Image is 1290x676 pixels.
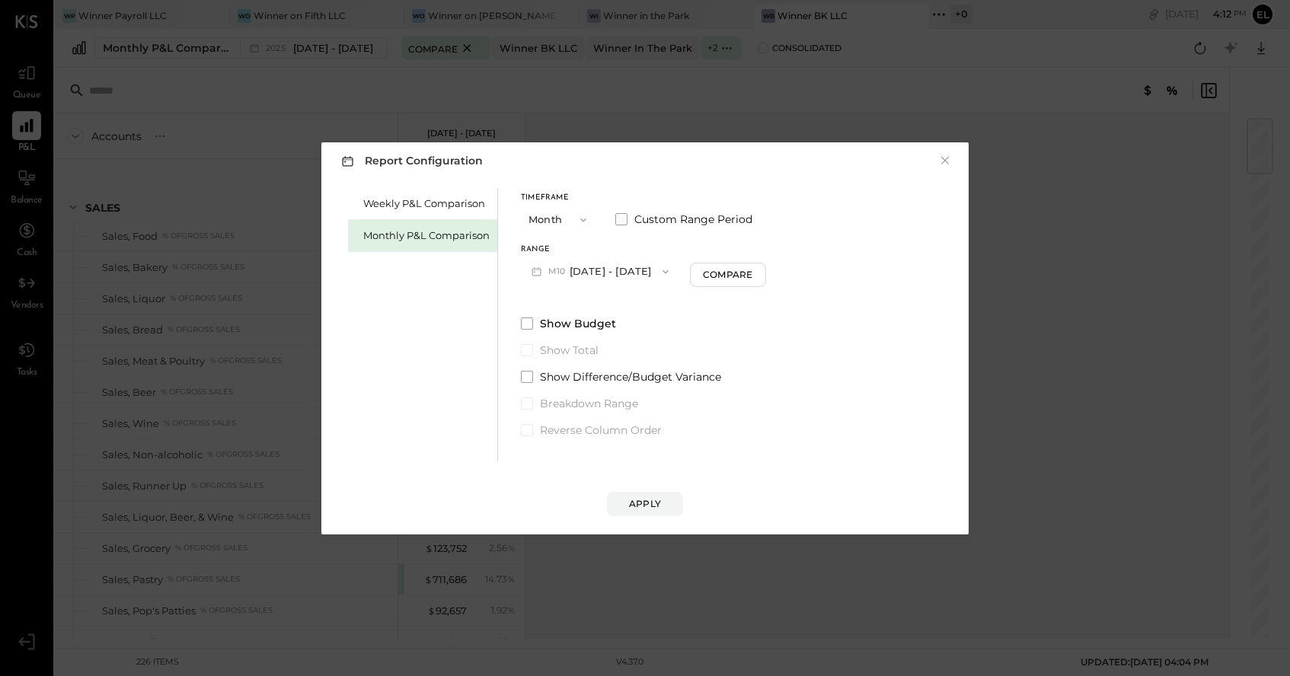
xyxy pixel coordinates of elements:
span: Custom Range Period [634,212,752,227]
span: Show Total [540,343,599,358]
div: Timeframe [521,194,597,202]
span: Show Difference/Budget Variance [540,369,721,384]
div: Monthly P&L Comparison [363,228,490,243]
button: Month [521,206,597,234]
span: M10 [548,266,570,278]
div: Compare [703,268,752,281]
button: M10[DATE] - [DATE] [521,257,679,285]
span: Breakdown Range [540,396,638,411]
button: Apply [607,492,683,516]
div: Weekly P&L Comparison [363,196,490,211]
button: × [938,153,952,168]
span: Show Budget [540,316,616,331]
button: Compare [690,263,766,287]
div: Apply [629,497,661,510]
span: Reverse Column Order [540,422,662,438]
div: Range [521,246,679,253]
h3: Report Configuration [338,151,483,171]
